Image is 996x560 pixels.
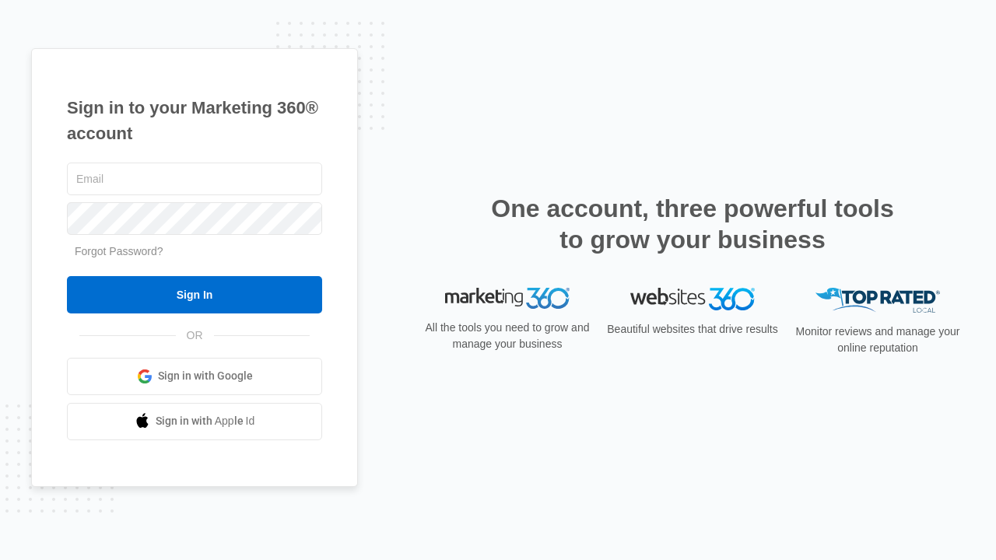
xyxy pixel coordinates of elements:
[815,288,940,313] img: Top Rated Local
[605,321,780,338] p: Beautiful websites that drive results
[75,245,163,257] a: Forgot Password?
[420,320,594,352] p: All the tools you need to grow and manage your business
[158,368,253,384] span: Sign in with Google
[630,288,755,310] img: Websites 360
[791,324,965,356] p: Monitor reviews and manage your online reputation
[176,327,214,344] span: OR
[445,288,570,310] img: Marketing 360
[67,403,322,440] a: Sign in with Apple Id
[486,193,899,255] h2: One account, three powerful tools to grow your business
[67,163,322,195] input: Email
[67,276,322,313] input: Sign In
[67,95,322,146] h1: Sign in to your Marketing 360® account
[67,358,322,395] a: Sign in with Google
[156,413,255,429] span: Sign in with Apple Id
